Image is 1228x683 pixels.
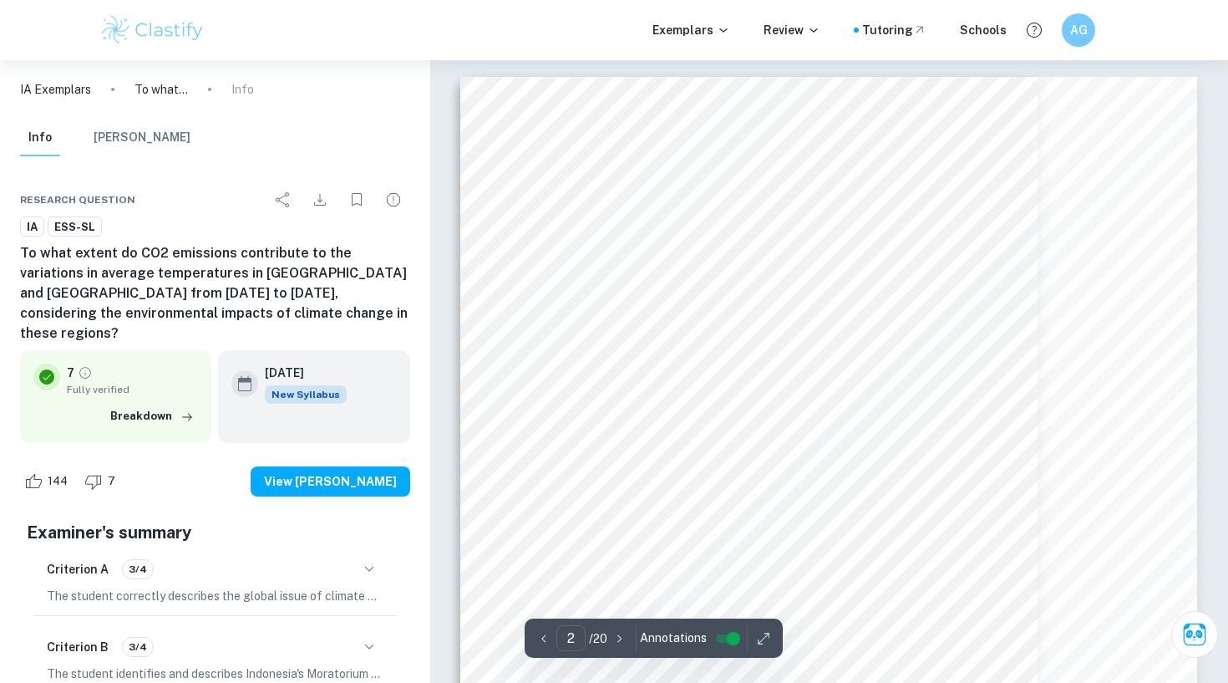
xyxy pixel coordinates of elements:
[21,219,43,236] span: IA
[265,364,333,382] h6: [DATE]
[525,604,1214,618] span: consequences. For instance, in [GEOGRAPHIC_DATA], rising temperatures have disrupted the aquatic ...
[525,431,1132,445] span: of climate change, significantly altering established weather patterns and intensifying climate-r...
[1171,611,1218,658] button: Ask Clai
[525,171,1215,185] span: Title: "Balancing Conservation and Development: Evaluating CO2 Mitigation Strategies in [GEOGRAPH...
[525,623,1132,637] span: directly threatening the livelihoods of approximately 150 million people reliant on marine resour...
[525,642,1132,656] span: a Glance=). The agricultural sector is also facing challenges, as climate irregularities, such as...
[303,183,337,217] div: Download
[265,385,347,404] span: New Syllabus
[99,473,124,490] span: 7
[123,562,153,577] span: 3/4
[525,584,1132,599] span: change due to their narrow temperature ranges. Even slight deviations from these norms can lead t...
[20,217,44,237] a: IA
[47,665,383,683] p: The student identifies and describes Indonesia's Moratorium on Forest Clearance and Ecuador's con...
[525,450,1132,464] span: disasters. The consequences are far-reaching, manifesting as heavier rainfall, more frequent drou...
[525,219,673,233] span: Candidate code: ABCD12
[266,183,300,217] div: Share
[106,404,198,429] button: Breakdown
[27,520,403,545] h5: Examiner's summary
[94,120,190,156] button: [PERSON_NAME]
[20,243,410,344] h6: To what extent do CO2 emissions contribute to the variations in average temperatures in [GEOGRAPH...
[525,469,1132,483] span: stronger hurricanes, and rising sea levels due to the shrinking of ice sheets and the melting of ...
[20,80,91,99] a: IA Exemplars
[589,629,607,648] p: / 20
[20,468,77,495] div: Like
[48,217,102,237] a: ESS-SL
[251,466,410,497] button: View [PERSON_NAME]
[525,537,962,551] span: 1.2 Local Context: The Impact of Climate Change on Equatorial Regions
[525,305,729,319] span: A. Reaseach question and inquiry
[48,219,101,236] span: ESS-SL
[80,468,124,495] div: Dislike
[764,21,820,39] p: Review
[265,385,347,404] div: Starting from the May 2026 session, the ESS IA requirements have changed. We created this exempla...
[960,21,1007,39] a: Schools
[67,364,74,382] p: 7
[134,80,188,99] p: To what extent do CO2 emissions contribute to the variations in average temperatures in [GEOGRAPH...
[525,190,708,204] span: and [GEOGRAPHIC_DATA]"
[47,587,383,605] p: The student correctly describes the global issue of climate change and its local impacts in [GEOG...
[47,638,109,656] h6: Criterion B
[640,629,707,647] span: Annotations
[99,13,206,47] img: Clastify logo
[123,640,153,655] span: 3/4
[525,661,1132,675] span: adversely affect crop production, which is critical to the nation's economy, contributing signifi...
[1020,16,1048,44] button: Help and Feedback
[231,80,254,99] p: Info
[377,183,410,217] div: Report issue
[38,473,77,490] span: 144
[67,382,198,397] span: Fully verified
[20,192,135,207] span: Research question
[862,21,926,39] a: Tutoring
[1062,13,1095,47] button: AG
[525,488,1180,502] span: ([PERSON_NAME] and MacMillan). These changes challenge ecosystems and human societies alike, prom...
[525,392,1132,406] span: The alarming rise in Earth's temperature since last few decades has emerged as a pressing concern...
[525,247,627,262] span: Word count: 2992
[525,363,889,377] span: 1.1 Global Context of Rapid Increase in Earth's Temperature
[47,560,109,579] h6: Criterion A
[78,365,93,380] a: Grade fully verified
[525,507,911,522] span: urgent action from the global community to mitigate their impacts.
[652,21,730,39] p: Exemplars
[20,120,60,156] button: Info
[340,183,373,217] div: Bookmark
[525,411,1132,426] span: scientists and policymakers worldwide. This phenomenon, known as global warming, is a key indicator
[1069,21,1088,39] h6: AG
[525,334,617,349] span: 1. Introduction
